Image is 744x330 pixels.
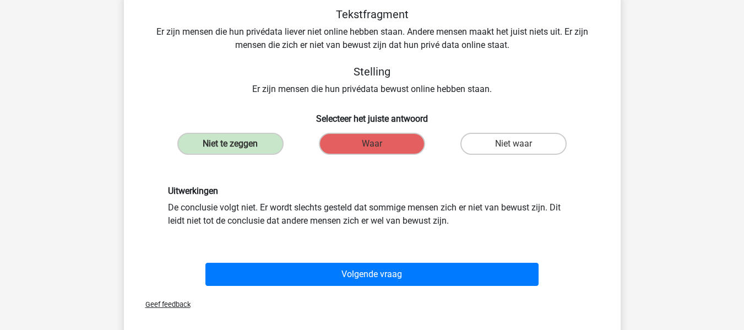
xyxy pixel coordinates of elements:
h5: Tekstfragment [142,8,603,21]
div: De conclusie volgt niet. Er wordt slechts gesteld dat sommige mensen zich er niet van bewust zijn... [160,186,585,227]
label: Niet te zeggen [177,133,284,155]
div: Er zijn mensen die hun privédata liever niet online hebben staan. Andere mensen maakt het juist n... [142,8,603,96]
h5: Stelling [142,65,603,78]
h6: Selecteer het juiste antwoord [142,105,603,124]
button: Volgende vraag [205,263,539,286]
label: Niet waar [460,133,567,155]
h6: Uitwerkingen [168,186,577,196]
label: Waar [319,133,425,155]
span: Geef feedback [137,300,191,309]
